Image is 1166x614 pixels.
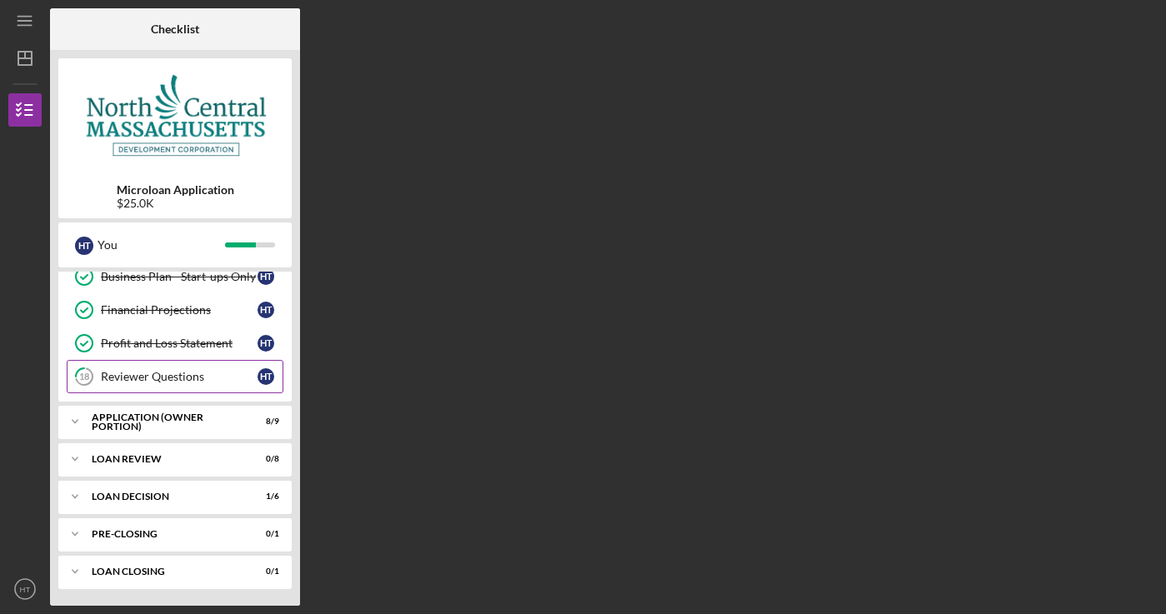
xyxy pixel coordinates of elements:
[258,368,274,385] div: H T
[258,268,274,285] div: H T
[249,567,279,577] div: 0 / 1
[101,337,258,350] div: Profit and Loss Statement
[79,372,89,382] tspan: 18
[101,370,258,383] div: Reviewer Questions
[75,237,93,255] div: H T
[249,529,279,539] div: 0 / 1
[117,183,234,197] b: Microloan Application
[101,270,258,283] div: Business Plan - Start-ups Only
[98,231,225,259] div: You
[151,22,199,36] b: Checklist
[92,567,238,577] div: LOAN CLOSING
[67,327,283,360] a: Profit and Loss StatementHT
[117,197,234,210] div: $25.0K
[258,335,274,352] div: H T
[249,492,279,502] div: 1 / 6
[20,585,31,594] text: HT
[101,303,258,317] div: Financial Projections
[58,67,292,167] img: Product logo
[249,454,279,464] div: 0 / 8
[92,454,238,464] div: LOAN REVIEW
[92,529,238,539] div: PRE-CLOSING
[67,260,283,293] a: Business Plan - Start-ups OnlyHT
[67,360,283,393] a: 18Reviewer QuestionsHT
[249,417,279,427] div: 8 / 9
[92,412,238,432] div: APPLICATION (OWNER PORTION)
[67,293,283,327] a: Financial ProjectionsHT
[258,302,274,318] div: H T
[8,572,42,606] button: HT
[92,492,238,502] div: LOAN DECISION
